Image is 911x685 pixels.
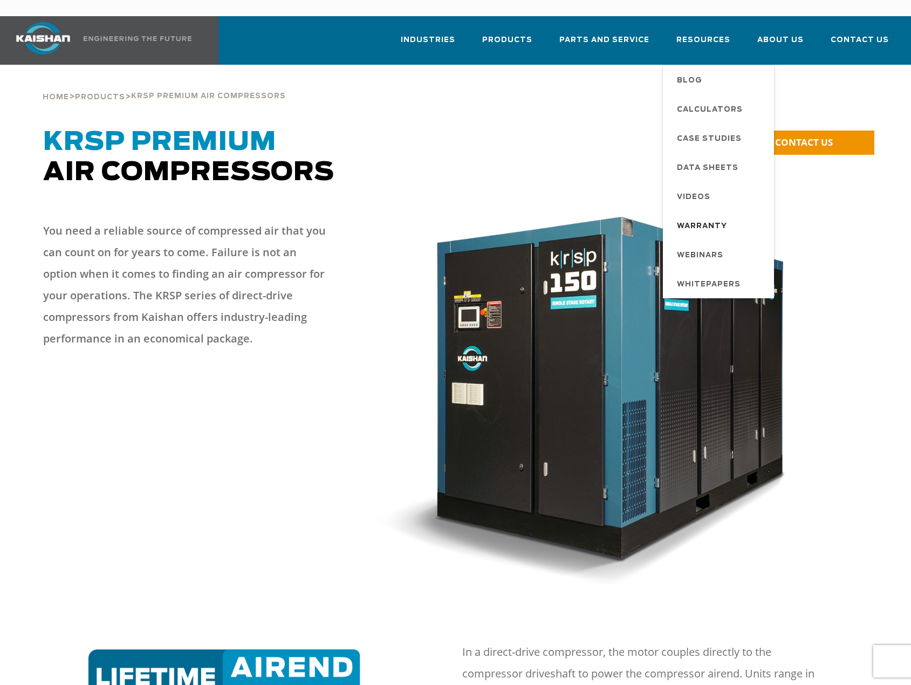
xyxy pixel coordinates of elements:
span: Calculators [677,101,743,119]
span: krsp premium air compressors [131,93,286,100]
a: CONTACT US [741,131,874,155]
span: Home [43,94,69,101]
span: Videos [677,188,710,207]
a: Blog [666,65,774,94]
span: Case Studies [677,130,742,148]
a: Kaishan USA [3,16,194,65]
a: Videos [666,182,774,211]
a: Webinars [666,240,774,269]
span: Parts and Service [559,34,649,46]
span: Data Sheets [677,159,738,177]
a: Contact Us [831,26,889,63]
a: Case Studies [666,124,774,153]
a: Data Sheets [666,153,774,182]
span: Contact Us [831,34,889,46]
img: Engineering the future [84,36,191,41]
span: Products [482,34,532,46]
p: You need a reliable source of compressed air that you can count on for years to come. Failure is ... [43,220,329,350]
span: Products [75,94,125,101]
span: Industries [401,34,455,46]
span: Webinars [677,246,723,265]
span: About Us [757,34,804,46]
span: KRSP Premium [43,129,276,155]
span: Whitepapers [677,276,741,294]
a: Warranty [666,211,774,240]
a: Industries [401,26,455,63]
a: Products [75,92,125,101]
a: Whitepapers [666,269,774,298]
span: CONTACT US [775,136,833,148]
span: Air Compressors [43,129,334,186]
img: krsp150 [378,209,819,587]
a: Resources [676,26,730,63]
a: About Us [757,26,804,63]
a: Calculators [666,94,774,124]
span: Resources [676,34,730,46]
div: > > [43,65,286,106]
span: Warranty [677,217,727,236]
span: Blog [677,72,702,90]
a: Products [482,26,532,63]
a: Home [43,92,69,101]
a: Parts and Service [559,26,649,63]
img: kaishan logo [3,22,84,54]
